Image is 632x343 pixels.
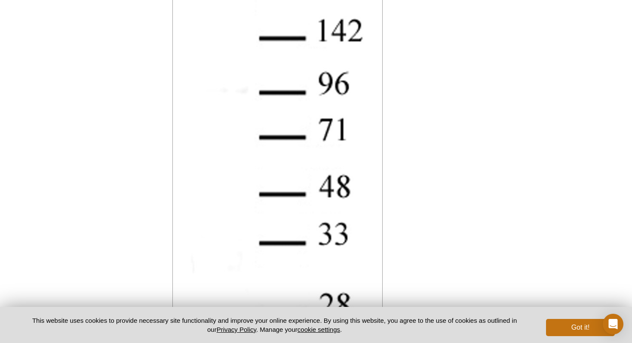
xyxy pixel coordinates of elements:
[546,319,615,336] button: Got it!
[603,314,623,334] div: Open Intercom Messenger
[217,326,256,333] a: Privacy Policy
[298,326,340,333] button: cookie settings
[17,316,532,334] p: This website uses cookies to provide necessary site functionality and improve your online experie...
